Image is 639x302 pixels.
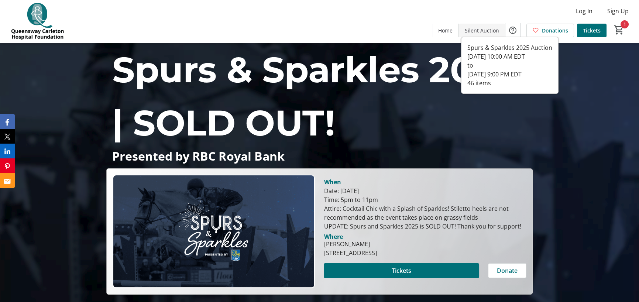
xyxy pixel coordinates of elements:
span: Home [438,27,453,34]
span: Silent Auction [465,27,499,34]
span: Log In [576,7,592,16]
a: Home [432,24,458,37]
div: [DATE] 10:00 AM EDT [467,52,552,61]
a: Donations [526,24,574,37]
div: [DATE] 9:00 PM EDT [467,70,552,79]
div: [STREET_ADDRESS] [324,248,377,257]
span: Tickets [392,266,411,275]
span: Sign Up [607,7,629,16]
button: Sign Up [601,5,635,17]
div: [PERSON_NAME] [324,240,377,248]
p: Presented by RBC Royal Bank [112,150,526,162]
button: Help [505,23,520,38]
span: Spurs & Sparkles 2025 | SOLD OUT! [112,48,515,144]
div: When [324,178,341,186]
button: Cart [612,23,626,37]
div: Where [324,234,343,240]
span: Tickets [583,27,601,34]
a: Tickets [577,24,607,37]
div: Spurs & Sparkles 2025 Auction [467,43,552,52]
div: Date: [DATE] Time: 5pm to 11pm Attire: Cocktail Chic with a Splash of Sparkles! Stiletto heels ar... [324,186,526,231]
div: 46 items [467,79,552,87]
button: Log In [570,5,598,17]
span: Donate [497,266,518,275]
a: Silent Auction [459,24,505,37]
div: to [467,61,552,70]
img: Campaign CTA Media Photo [113,175,315,288]
span: Donations [542,27,568,34]
img: QCH Foundation's Logo [4,3,70,40]
button: Tickets [324,263,479,278]
button: Donate [488,263,526,278]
